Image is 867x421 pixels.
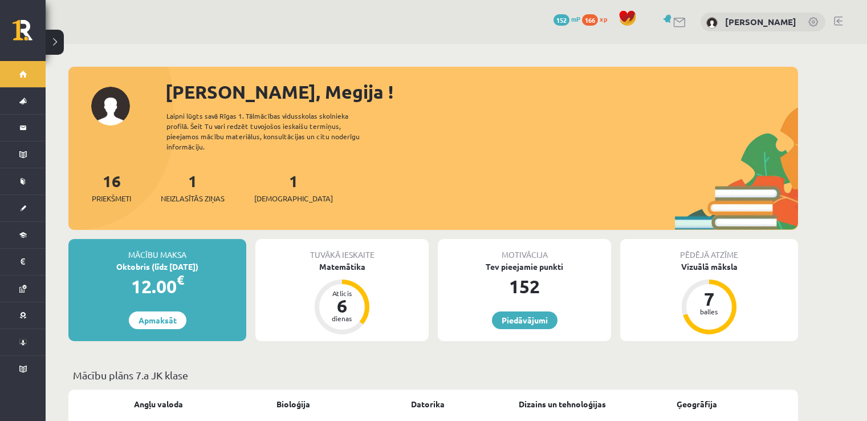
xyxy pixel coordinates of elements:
[165,78,798,106] div: [PERSON_NAME], Megija !
[255,261,429,336] a: Matemātika Atlicis 6 dienas
[92,193,131,204] span: Priekšmeti
[68,239,246,261] div: Mācību maksa
[438,239,611,261] div: Motivācija
[582,14,598,26] span: 166
[438,273,611,300] div: 152
[620,239,798,261] div: Pēdējā atzīme
[68,261,246,273] div: Oktobris (līdz [DATE])
[519,398,606,410] a: Dizains un tehnoloģijas
[677,398,717,410] a: Ģeogrāfija
[325,297,359,315] div: 6
[166,111,380,152] div: Laipni lūgts savā Rīgas 1. Tālmācības vidusskolas skolnieka profilā. Šeit Tu vari redzēt tuvojošo...
[161,193,225,204] span: Neizlasītās ziņas
[438,261,611,273] div: Tev pieejamie punkti
[600,14,607,23] span: xp
[492,311,557,329] a: Piedāvājumi
[620,261,798,336] a: Vizuālā māksla 7 balles
[13,20,46,48] a: Rīgas 1. Tālmācības vidusskola
[582,14,613,23] a: 166 xp
[254,171,333,204] a: 1[DEMOGRAPHIC_DATA]
[161,171,225,204] a: 1Neizlasītās ziņas
[411,398,445,410] a: Datorika
[177,272,184,288] span: €
[553,14,580,23] a: 152 mP
[68,273,246,300] div: 12.00
[276,398,310,410] a: Bioloģija
[725,16,796,27] a: [PERSON_NAME]
[325,290,359,297] div: Atlicis
[134,398,183,410] a: Angļu valoda
[73,367,793,383] p: Mācību plāns 7.a JK klase
[129,311,186,329] a: Apmaksāt
[620,261,798,273] div: Vizuālā māksla
[692,290,726,308] div: 7
[571,14,580,23] span: mP
[325,315,359,322] div: dienas
[255,261,429,273] div: Matemātika
[706,17,718,29] img: Megija Jaunzeme
[92,171,131,204] a: 16Priekšmeti
[254,193,333,204] span: [DEMOGRAPHIC_DATA]
[255,239,429,261] div: Tuvākā ieskaite
[553,14,569,26] span: 152
[692,308,726,315] div: balles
